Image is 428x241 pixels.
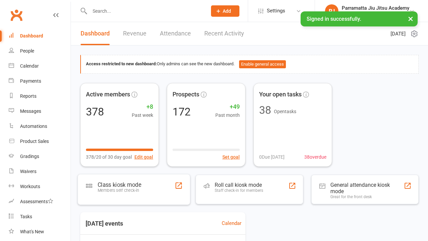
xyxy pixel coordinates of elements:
[9,164,71,179] a: Waivers
[342,11,409,17] div: Parramatta Jiu Jitsu Academy
[160,22,191,45] a: Attendance
[9,59,71,74] a: Calendar
[20,184,40,189] div: Workouts
[330,182,404,194] div: General attendance kiosk mode
[391,30,406,38] span: [DATE]
[98,188,141,193] div: Members self check-in
[123,22,146,45] a: Revenue
[267,3,285,18] span: Settings
[204,22,244,45] a: Recent Activity
[222,153,240,161] button: Set goal
[9,209,71,224] a: Tasks
[215,111,240,119] span: Past month
[330,194,404,199] div: Great for the front desk
[132,102,153,112] span: +8
[86,106,104,117] div: 378
[215,102,240,112] span: +49
[20,214,32,219] div: Tasks
[20,169,36,174] div: Waivers
[304,153,326,161] span: 38 overdue
[223,8,231,14] span: Add
[259,90,302,99] span: Your open tasks
[307,16,361,22] span: Signed in successfully.
[9,119,71,134] a: Automations
[9,28,71,44] a: Dashboard
[325,4,338,18] div: PJ
[222,219,241,227] a: Calendar
[9,194,71,209] a: Assessments
[86,90,130,99] span: Active members
[20,229,44,234] div: What's New
[20,124,47,129] div: Automations
[211,5,239,17] button: Add
[20,199,53,204] div: Assessments
[20,93,36,99] div: Reports
[86,60,413,68] div: Only admins can see the new dashboard.
[9,224,71,239] a: What's New
[20,139,49,144] div: Product Sales
[215,188,263,193] div: Staff check-in for members
[20,108,41,114] div: Messages
[20,154,39,159] div: Gradings
[342,5,409,11] div: Parramatta Jiu Jitsu Academy
[20,63,39,69] div: Calendar
[259,153,285,161] span: 0 Due [DATE]
[20,33,43,38] div: Dashboard
[86,153,132,161] span: 378/20 of 30 day goal
[215,182,263,188] div: Roll call kiosk mode
[274,109,296,114] span: Open tasks
[132,111,153,119] span: Past week
[239,60,286,68] button: Enable general access
[98,181,141,188] div: Class kiosk mode
[9,179,71,194] a: Workouts
[9,149,71,164] a: Gradings
[81,22,110,45] a: Dashboard
[9,134,71,149] a: Product Sales
[173,106,191,117] div: 172
[8,7,25,23] a: Clubworx
[20,78,41,84] div: Payments
[173,90,199,99] span: Prospects
[86,61,157,66] strong: Access restricted to new dashboard:
[80,218,128,230] h3: [DATE] events
[405,11,417,26] button: ×
[88,6,202,16] input: Search...
[9,44,71,59] a: People
[134,153,153,161] button: Edit goal
[9,89,71,104] a: Reports
[20,48,34,54] div: People
[9,104,71,119] a: Messages
[9,74,71,89] a: Payments
[259,105,271,115] div: 38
